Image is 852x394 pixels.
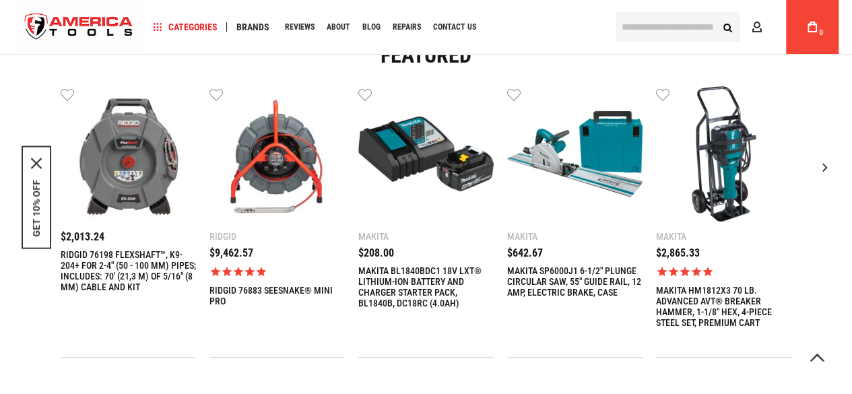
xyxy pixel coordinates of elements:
[507,86,643,225] a: MAKITA SP6000J1 6-1/2" PLUNGE CIRCULAR SAW, 55" GUIDE RAIL, 12 AMP, ELECTRIC BRAKE, CASE
[507,86,643,222] img: MAKITA SP6000J1 6-1/2" PLUNGE CIRCULAR SAW, 55" GUIDE RAIL, 12 AMP, ELECTRIC BRAKE, CASE
[433,23,476,31] span: Contact Us
[358,247,394,259] span: $208.00
[715,14,740,40] button: Search
[507,265,643,298] a: MAKITA SP6000J1 6-1/2" PLUNGE CIRCULAR SAW, 55" GUIDE RAIL, 12 AMP, ELECTRIC BRAKE, CASE
[209,232,345,241] div: Ridgid
[358,232,494,241] div: Makita
[61,86,196,225] a: RIDGID 76198 FLEXSHAFT™, K9-204+ FOR 2-4
[61,230,104,243] span: $2,013.24
[387,18,427,36] a: Repairs
[656,86,791,225] a: MAKITA HM1812X3 70 LB. ADVANCED AVT® BREAKER HAMMER, 1-1/8" HEX, 4-PIECE STEEL SET, PREMIUM CART
[358,86,494,358] div: 4 / 9
[61,86,196,358] div: 2 / 9
[61,86,196,222] img: RIDGID 76198 FLEXSHAFT™, K9-204+ FOR 2-4
[656,265,791,278] span: Rated 5.0 out of 5 stars 1 reviews
[153,22,218,32] span: Categories
[230,18,275,36] a: Brands
[356,18,387,36] a: Blog
[209,86,345,225] a: RIDGID 76883 SEESNAKE® MINI PRO
[209,86,345,222] img: RIDGID 76883 SEESNAKE® MINI PRO
[507,247,543,259] span: $642.67
[656,86,791,222] img: MAKITA HM1812X3 70 LB. ADVANCED AVT® BREAKER HAMMER, 1-1/8" HEX, 4-PIECE STEEL SET, PREMIUM CART
[656,285,791,328] a: MAKITA HM1812X3 70 LB. ADVANCED AVT® BREAKER HAMMER, 1-1/8" HEX, 4-PIECE STEEL SET, PREMIUM CART
[427,18,482,36] a: Contact Us
[209,265,345,278] span: Rated 5.0 out of 5 stars 1 reviews
[147,18,224,36] a: Categories
[656,232,791,241] div: Makita
[321,18,356,36] a: About
[31,158,42,168] button: Close
[10,44,842,66] div: Featured
[358,86,494,225] a: MAKITA BL1840BDC1 18V LXT® LITHIUM-ION BATTERY AND CHARGER STARTER PACK, BL1840B, DC18RC (4.0AH)
[358,265,494,308] a: MAKITA BL1840BDC1 18V LXT® LITHIUM-ION BATTERY AND CHARGER STARTER PACK, BL1840B, DC18RC (4.0AH)
[209,86,345,358] div: 3 / 9
[209,247,253,259] span: $9,462.57
[808,150,842,184] div: Next slide
[507,86,643,358] div: 5 / 9
[358,86,494,222] img: MAKITA BL1840BDC1 18V LXT® LITHIUM-ION BATTERY AND CHARGER STARTER PACK, BL1840B, DC18RC (4.0AH)
[656,247,700,259] span: $2,865.33
[236,22,269,32] span: Brands
[31,179,42,236] button: GET 10% OFF
[10,150,44,184] div: Previous slide
[362,23,381,31] span: Blog
[13,2,144,53] a: store logo
[285,23,315,31] span: Reviews
[13,2,144,53] img: America Tools
[61,249,196,292] a: RIDGID 76198 FLEXSHAFT™, K9-204+ FOR 2-4" (50 - 100 MM) PIPES; INCLUDES: 70' (21,3 M) OF 5/16" (8...
[209,285,345,306] a: RIDGID 76883 SEESNAKE® MINI PRO
[327,23,350,31] span: About
[819,29,823,36] span: 0
[656,86,791,358] div: 6 / 9
[393,23,421,31] span: Repairs
[279,18,321,36] a: Reviews
[31,158,42,168] svg: close icon
[507,232,643,241] div: Makita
